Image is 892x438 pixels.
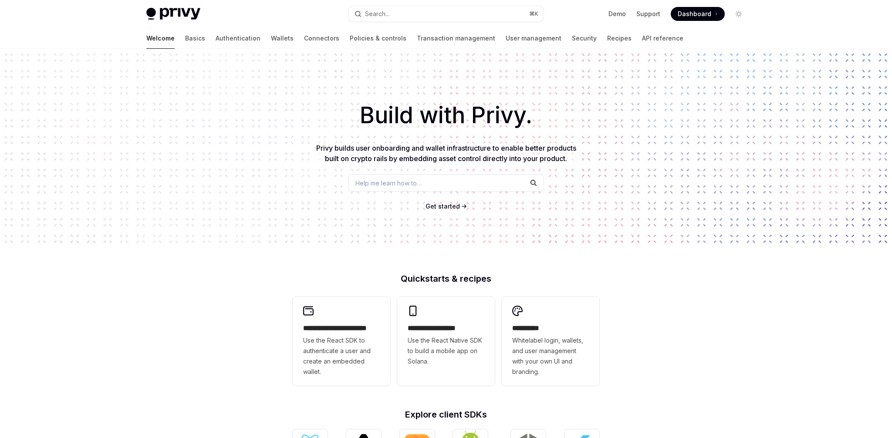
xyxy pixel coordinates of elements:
[365,9,389,19] div: Search...
[185,28,205,49] a: Basics
[636,10,660,18] a: Support
[502,297,599,386] a: **** *****Whitelabel login, wallets, and user management with your own UI and branding.
[293,410,599,419] h2: Explore client SDKs
[671,7,725,21] a: Dashboard
[417,28,495,49] a: Transaction management
[303,335,380,377] span: Use the React SDK to authenticate a user and create an embedded wallet.
[506,28,561,49] a: User management
[316,144,576,163] span: Privy builds user onboarding and wallet infrastructure to enable better products built on crypto ...
[355,179,422,188] span: Help me learn how to…
[14,98,878,132] h1: Build with Privy.
[216,28,260,49] a: Authentication
[678,10,711,18] span: Dashboard
[426,202,460,210] span: Get started
[642,28,683,49] a: API reference
[426,202,460,211] a: Get started
[146,28,175,49] a: Welcome
[608,10,626,18] a: Demo
[271,28,294,49] a: Wallets
[572,28,597,49] a: Security
[293,274,599,283] h2: Quickstarts & recipes
[512,335,589,377] span: Whitelabel login, wallets, and user management with your own UI and branding.
[350,28,406,49] a: Policies & controls
[304,28,339,49] a: Connectors
[408,335,484,367] span: Use the React Native SDK to build a mobile app on Solana.
[529,10,538,17] span: ⌘ K
[397,297,495,386] a: **** **** **** ***Use the React Native SDK to build a mobile app on Solana.
[607,28,632,49] a: Recipes
[732,7,746,21] button: Toggle dark mode
[348,6,544,22] button: Search...⌘K
[146,8,200,20] img: light logo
